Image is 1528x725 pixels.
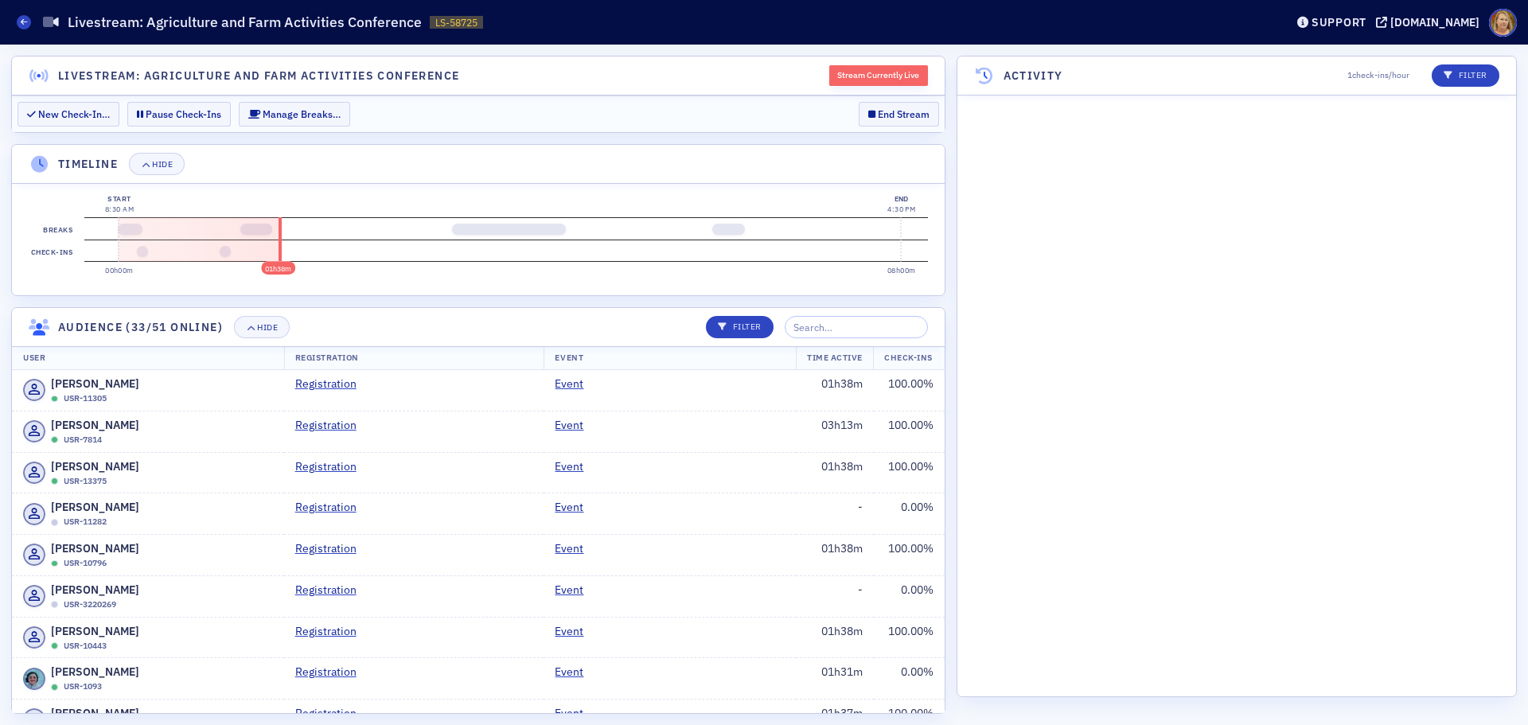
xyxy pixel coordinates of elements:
span: [PERSON_NAME] [51,540,139,557]
div: [DOMAIN_NAME] [1390,15,1479,29]
td: 01h31m [796,658,874,700]
a: Event [555,664,595,680]
td: 01h38m [796,452,874,493]
td: 0.00 % [874,493,945,535]
button: End Stream [859,102,939,127]
div: Offline [51,519,58,526]
a: Event [555,458,595,475]
a: Event [555,417,595,434]
div: Start [105,193,134,205]
button: Hide [234,316,290,338]
span: USR-13375 [64,475,107,488]
div: Hide [257,323,278,332]
td: 100.00 % [874,452,945,493]
a: Event [555,582,595,598]
div: Support [1312,15,1366,29]
span: [PERSON_NAME] [51,417,139,434]
button: Hide [129,153,185,175]
div: Online [51,560,58,567]
span: USR-10443 [64,640,107,653]
a: Registration [295,540,368,557]
th: Check-Ins [873,346,944,370]
td: 100.00 % [874,370,945,411]
span: USR-1093 [64,680,102,693]
label: Breaks [41,218,76,240]
button: [DOMAIN_NAME] [1376,17,1485,28]
td: 03h13m [796,411,874,452]
th: Event [544,346,796,370]
td: 01h38m [796,535,874,576]
a: Registration [295,582,368,598]
span: [PERSON_NAME] [51,664,139,680]
div: Stream Currently Live [829,65,928,86]
td: - [796,493,874,535]
a: Event [555,540,595,557]
a: Registration [295,499,368,516]
p: Filter [718,321,762,333]
td: 100.00 % [874,617,945,658]
td: 01h38m [796,370,874,411]
div: Hide [152,160,173,169]
span: [PERSON_NAME] [51,376,139,392]
h4: Timeline [58,156,118,173]
time: 4:30 PM [887,205,915,213]
span: 1 check-ins/hour [1347,69,1409,82]
h4: Livestream: Agriculture and Farm Activities Conference [58,68,460,84]
a: Event [555,705,595,722]
a: Event [555,623,595,640]
td: 0.00 % [874,575,945,617]
h4: Activity [1004,68,1063,84]
td: - [796,575,874,617]
th: User [12,346,284,370]
div: End [887,193,915,205]
time: 00h00m [105,266,134,275]
span: USR-11282 [64,516,107,528]
a: Registration [295,664,368,680]
time: 01h38m [265,264,291,273]
span: USR-7814 [64,434,102,446]
div: Offline [51,601,58,608]
h4: Audience (33/51 online) [58,319,223,336]
a: Registration [295,623,368,640]
span: [PERSON_NAME] [51,705,139,722]
button: Pause Check-Ins [127,102,231,127]
div: Online [51,642,58,649]
time: 08h00m [887,266,916,275]
td: 01h38m [796,617,874,658]
span: USR-3220269 [64,598,116,611]
td: 100.00 % [874,411,945,452]
span: USR-11305 [64,392,107,405]
button: Filter [706,316,774,338]
h1: Livestream: Agriculture and Farm Activities Conference [68,13,422,32]
label: Check-ins [28,240,76,263]
div: Online [51,396,58,403]
a: Event [555,499,595,516]
button: Filter [1432,64,1499,87]
span: Profile [1489,9,1517,37]
input: Search… [785,316,928,338]
button: New Check-In… [18,102,119,127]
span: [PERSON_NAME] [51,499,139,516]
button: Manage Breaks… [239,102,350,127]
span: [PERSON_NAME] [51,623,139,640]
a: Registration [295,705,368,722]
a: Registration [295,417,368,434]
td: 0.00 % [874,658,945,700]
div: Online [51,684,58,691]
p: Filter [1444,69,1487,82]
a: Event [555,376,595,392]
th: Time Active [796,346,874,370]
a: Registration [295,458,368,475]
span: [PERSON_NAME] [51,582,139,598]
th: Registration [284,346,544,370]
time: 8:30 AM [105,205,134,213]
span: LS-58725 [435,16,477,29]
span: [PERSON_NAME] [51,458,139,475]
div: Online [51,477,58,485]
a: Registration [295,376,368,392]
td: 100.00 % [874,535,945,576]
div: Online [51,436,58,443]
span: USR-10796 [64,557,107,570]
